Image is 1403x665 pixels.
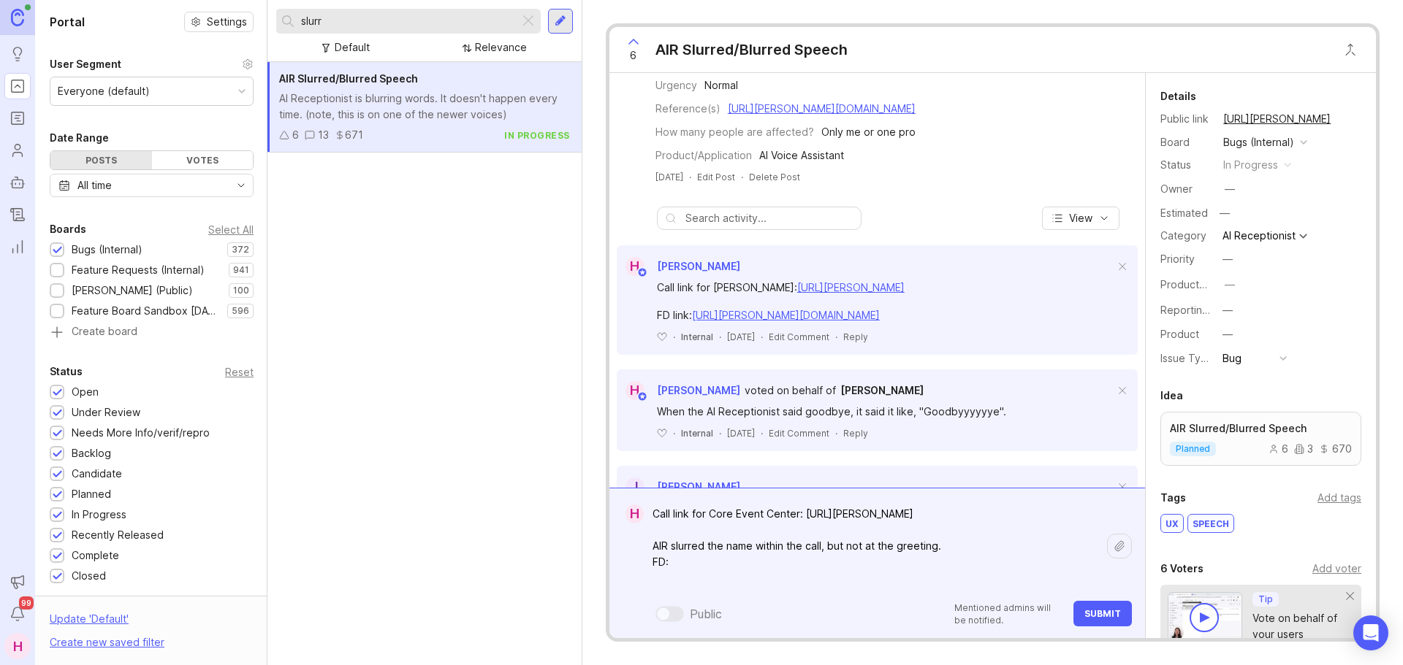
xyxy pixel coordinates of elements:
div: Vote on behalf of your users [1252,610,1347,642]
div: 6 [292,127,299,143]
p: Mentioned admins will be notified. [954,601,1065,626]
div: Open [72,384,99,400]
div: 3 [1294,444,1313,454]
div: — [1225,181,1235,197]
a: Autopilot [4,169,31,196]
p: 372 [232,244,249,255]
div: · [835,331,837,343]
div: Posts [50,151,152,169]
div: Delete Post [749,171,800,183]
div: Board [1160,134,1212,150]
div: Closed [72,568,106,584]
div: Estimated [1160,208,1208,218]
div: Public [690,605,722,623]
svg: toggle icon [229,180,253,191]
div: AI Receptionist is blurring words. It doesn't happen every time. (note, this is on one of the new... [279,91,570,123]
div: Status [50,363,83,380]
div: Product/Application [655,147,752,164]
img: member badge [636,488,647,499]
a: H[PERSON_NAME] [617,381,740,400]
div: Update ' Default ' [50,611,129,634]
span: [DATE] [727,427,755,439]
div: 6 Voters [1160,560,1204,577]
a: Users [4,137,31,164]
span: AIR Slurred/Blurred Speech [279,72,418,85]
div: Feature Requests (Internal) [72,262,205,278]
textarea: Call link for Core Event Center: [URL][PERSON_NAME] AIR slurred the name within the call, but not... [644,500,1107,592]
div: Edit Post [697,171,735,183]
div: · [761,427,763,439]
div: 6 [1269,444,1288,454]
div: AIR Slurred/Blurred Speech [655,39,848,60]
div: 13 [318,127,329,143]
div: Only me or one pro [821,124,916,140]
a: Portal [4,73,31,99]
a: Reporting [4,234,31,260]
span: [PERSON_NAME] [657,260,740,272]
div: · [689,171,691,183]
div: Default [335,39,370,55]
button: H [4,633,31,659]
a: [URL][PERSON_NAME] [1219,109,1335,128]
a: Changelog [4,201,31,228]
label: Reporting Team [1160,304,1239,316]
div: · [719,427,721,439]
div: When the AI Receptionist said goodbye, it said it like, "Goodbyyyyyye". [657,404,1114,420]
div: Open Intercom Messenger [1353,615,1388,650]
div: H [626,504,644,523]
div: Add tags [1318,490,1361,506]
div: Reply [843,331,868,343]
div: All time [77,177,112,193]
div: Edit Comment [769,427,829,439]
div: — [1223,326,1233,342]
div: AI Receptionist [1223,231,1296,241]
div: · [719,331,721,343]
button: Submit [1073,601,1132,626]
div: How many people are affected? [655,124,814,140]
input: Search activity... [685,210,853,226]
div: Planned [72,486,111,502]
a: [URL][PERSON_NAME][DOMAIN_NAME] [728,102,916,115]
div: · [835,427,837,439]
div: Urgency [655,77,697,93]
div: Backlog [72,445,111,461]
label: Issue Type [1160,352,1214,364]
div: Owner [1160,181,1212,197]
a: Ideas [4,41,31,67]
div: User Segment [50,55,121,73]
div: Add voter [1312,561,1361,577]
div: Everyone (default) [58,83,150,99]
div: Complete [72,547,119,564]
span: 6 [630,47,636,64]
div: H [626,381,645,400]
div: Internal [681,331,713,343]
button: View [1042,207,1119,230]
div: Edit Comment [769,331,829,343]
div: [PERSON_NAME] (Public) [72,282,193,299]
a: AIR Slurred/Blurred SpeechAI Receptionist is blurring words. It doesn't happen every time. (note,... [267,62,582,153]
div: Details [1160,88,1196,105]
div: Feature Board Sandbox [DATE] [72,303,220,319]
div: Public link [1160,111,1212,127]
div: in progress [1223,157,1278,173]
div: Relevance [475,39,527,55]
button: Announcements [4,569,31,595]
div: Boards [50,220,86,238]
div: FD link: [657,307,1114,323]
div: Create new saved filter [50,634,164,650]
label: ProductboardID [1160,278,1238,291]
p: 596 [232,305,249,317]
div: Reference(s) [655,101,720,117]
div: — [1223,302,1233,318]
span: [PERSON_NAME] [840,384,924,396]
span: View [1069,211,1092,226]
div: Category [1160,228,1212,244]
div: — [1215,204,1234,223]
a: [PERSON_NAME] [840,383,924,399]
p: 100 [233,285,249,296]
img: video-thumbnail-vote-d41b83416815613422e2ca741bf692cc.jpg [1168,592,1242,641]
a: AIR Slurred/Blurred Speechplanned63670 [1160,412,1361,466]
div: Select All [208,226,254,234]
a: Roadmaps [4,105,31,131]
